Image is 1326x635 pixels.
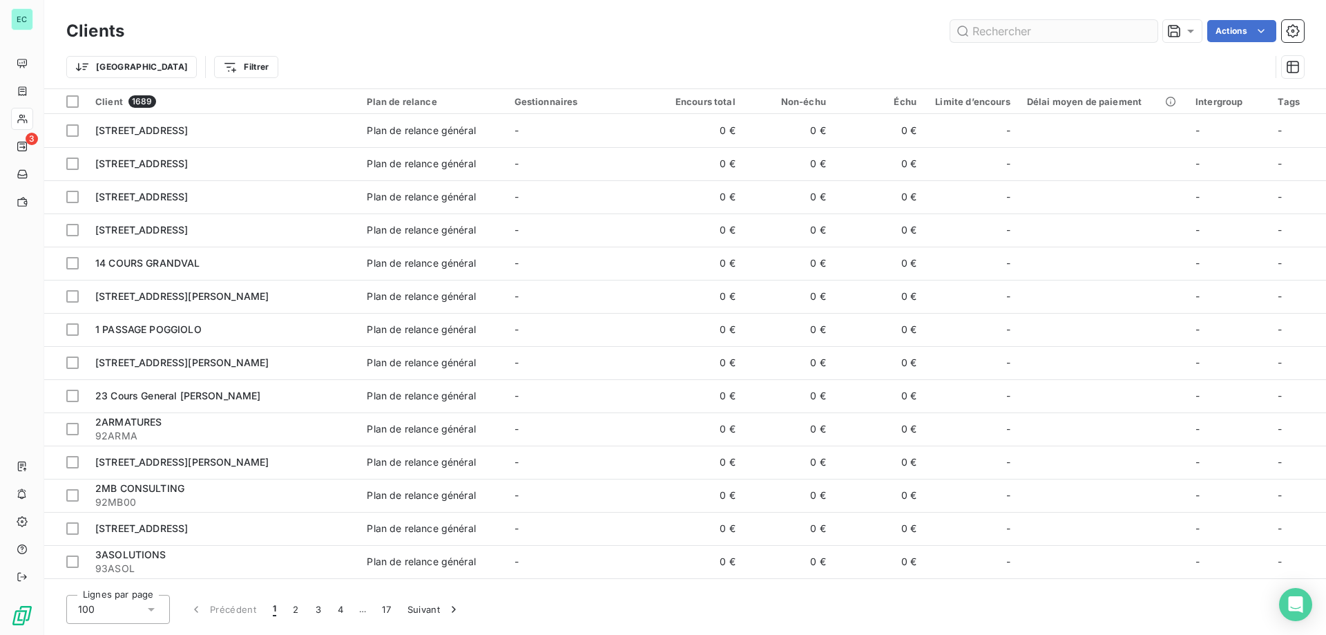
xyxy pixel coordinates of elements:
[834,379,925,413] td: 0 €
[367,522,475,536] div: Plan de relance général
[329,595,352,624] button: 4
[515,456,519,468] span: -
[1195,224,1200,236] span: -
[843,96,916,107] div: Échu
[744,512,834,545] td: 0 €
[752,96,826,107] div: Non-échu
[744,479,834,512] td: 0 €
[307,595,329,624] button: 3
[653,446,744,479] td: 0 €
[744,114,834,147] td: 0 €
[515,290,519,302] span: -
[834,446,925,479] td: 0 €
[1278,423,1282,435] span: -
[1006,190,1010,204] span: -
[834,280,925,313] td: 0 €
[933,96,1010,107] div: Limite d’encours
[744,214,834,247] td: 0 €
[515,191,519,202] span: -
[367,455,475,469] div: Plan de relance général
[95,257,200,269] span: 14 COURS GRANDVAL
[95,482,184,494] span: 2MB CONSULTING
[653,147,744,180] td: 0 €
[95,158,188,169] span: [STREET_ADDRESS]
[95,456,269,468] span: [STREET_ADDRESS][PERSON_NAME]
[1278,124,1282,136] span: -
[95,323,202,335] span: 1 PASSAGE POGGIOLO
[744,413,834,446] td: 0 €
[653,578,744,612] td: 0 €
[95,549,166,560] span: 3ASOLUTIONS
[1195,96,1261,107] div: Intergroup
[1006,422,1010,436] span: -
[367,157,475,171] div: Plan de relance général
[1279,588,1312,621] div: Open Intercom Messenger
[1195,290,1200,302] span: -
[1195,390,1200,401] span: -
[1207,20,1276,42] button: Actions
[515,390,519,401] span: -
[367,124,475,138] div: Plan de relance général
[1006,522,1010,536] span: -
[367,290,475,303] div: Plan de relance général
[744,180,834,214] td: 0 €
[515,357,519,368] span: -
[78,603,95,616] span: 100
[1006,455,1010,469] span: -
[834,578,925,612] td: 0 €
[834,346,925,379] td: 0 €
[834,413,925,446] td: 0 €
[1195,323,1200,335] span: -
[181,595,265,624] button: Précédent
[1278,158,1282,169] span: -
[1278,390,1282,401] span: -
[1195,191,1200,202] span: -
[399,595,469,624] button: Suivant
[1278,257,1282,269] span: -
[834,247,925,280] td: 0 €
[834,114,925,147] td: 0 €
[1195,456,1200,468] span: -
[95,416,162,428] span: 2ARMATURES
[1278,357,1282,368] span: -
[1195,124,1200,136] span: -
[1195,257,1200,269] span: -
[744,578,834,612] td: 0 €
[744,247,834,280] td: 0 €
[367,389,475,403] div: Plan de relance général
[1006,223,1010,237] span: -
[1027,96,1179,107] div: Délai moyen de paiement
[1006,124,1010,138] span: -
[515,96,645,107] div: Gestionnaires
[128,95,156,108] span: 1689
[367,422,475,436] div: Plan de relance général
[1006,389,1010,403] span: -
[653,313,744,346] td: 0 €
[374,595,399,624] button: 17
[515,556,519,567] span: -
[653,247,744,280] td: 0 €
[352,598,374,620] span: …
[834,545,925,578] td: 0 €
[1195,522,1200,534] span: -
[1278,489,1282,501] span: -
[367,555,475,569] div: Plan de relance général
[367,356,475,370] div: Plan de relance général
[1278,290,1282,302] span: -
[515,522,519,534] span: -
[744,379,834,413] td: 0 €
[653,379,744,413] td: 0 €
[1278,556,1282,567] span: -
[95,522,188,534] span: [STREET_ADDRESS]
[367,489,475,502] div: Plan de relance général
[1006,290,1010,303] span: -
[515,323,519,335] span: -
[11,8,33,30] div: EC
[95,191,188,202] span: [STREET_ADDRESS]
[515,224,519,236] span: -
[367,323,475,337] div: Plan de relance général
[653,346,744,379] td: 0 €
[834,180,925,214] td: 0 €
[834,313,925,346] td: 0 €
[834,512,925,545] td: 0 €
